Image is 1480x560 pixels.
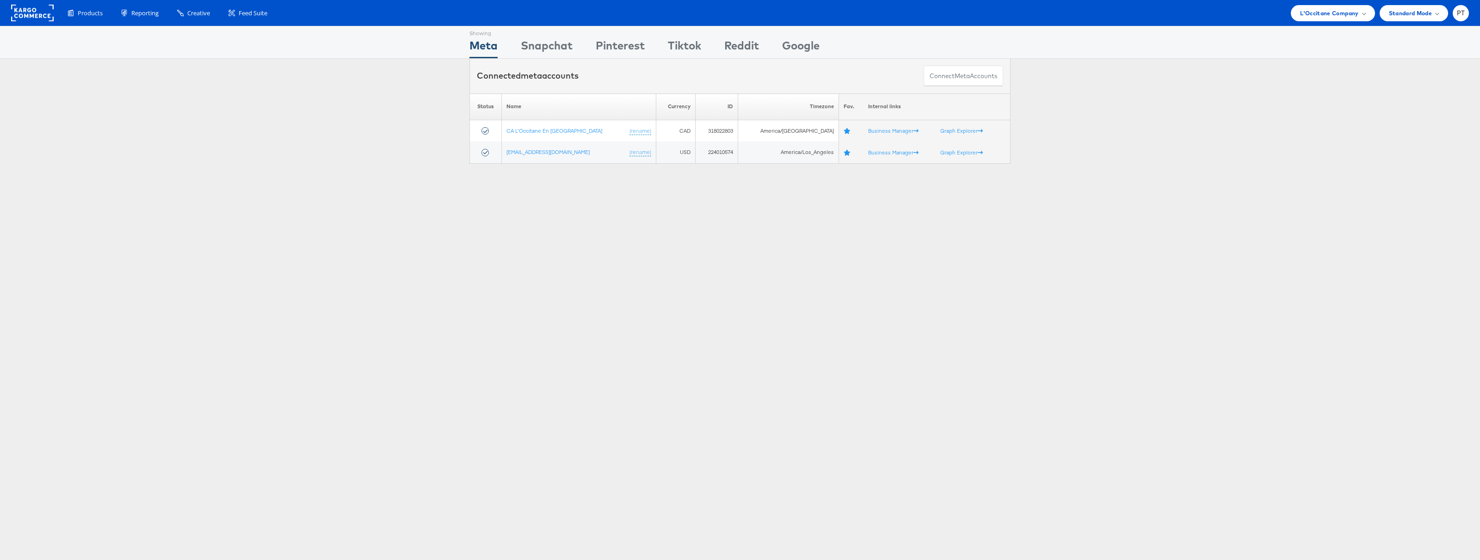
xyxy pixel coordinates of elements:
td: 318022803 [696,120,738,142]
div: Showing [469,26,498,37]
a: Graph Explorer [940,148,983,155]
span: meta [955,72,970,80]
th: ID [696,93,738,120]
td: USD [656,142,696,163]
div: Google [782,37,820,58]
span: Feed Suite [239,9,267,18]
div: Pinterest [596,37,645,58]
a: Graph Explorer [940,127,983,134]
div: Tiktok [668,37,701,58]
th: Timezone [738,93,839,120]
div: Snapchat [521,37,573,58]
div: Reddit [724,37,759,58]
th: Status [470,93,502,120]
td: America/Los_Angeles [738,142,839,163]
div: Meta [469,37,498,58]
span: Creative [187,9,210,18]
a: (rename) [629,148,651,156]
span: PT [1457,10,1465,16]
a: [EMAIL_ADDRESS][DOMAIN_NAME] [506,148,590,155]
th: Currency [656,93,696,120]
span: Reporting [131,9,159,18]
span: Standard Mode [1389,8,1432,18]
span: Products [78,9,103,18]
a: CA L'Occitane En [GEOGRAPHIC_DATA] [506,127,602,134]
td: 224010574 [696,142,738,163]
a: Business Manager [868,127,919,134]
span: meta [521,70,542,81]
td: CAD [656,120,696,142]
a: (rename) [629,127,651,135]
div: Connected accounts [477,70,579,82]
th: Name [502,93,656,120]
a: Business Manager [868,148,919,155]
button: ConnectmetaAccounts [924,66,1003,86]
td: America/[GEOGRAPHIC_DATA] [738,120,839,142]
span: L'Occitane Company [1300,8,1358,18]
